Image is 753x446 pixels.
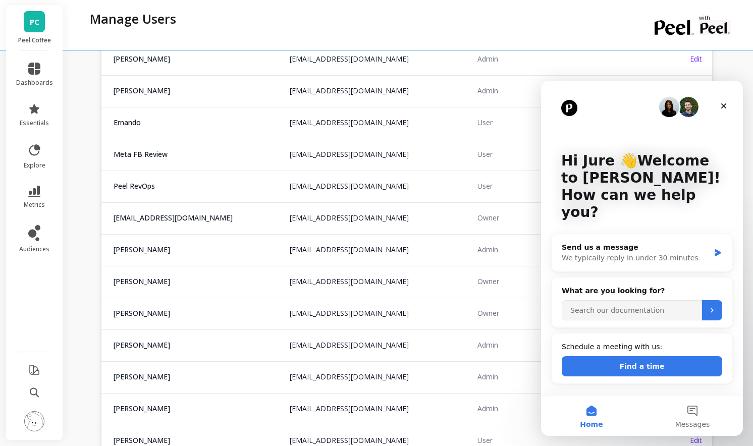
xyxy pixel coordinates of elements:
[290,340,409,350] a: [EMAIL_ADDRESS][DOMAIN_NAME]
[290,404,409,413] a: [EMAIL_ADDRESS][DOMAIN_NAME]
[290,245,409,254] a: [EMAIL_ADDRESS][DOMAIN_NAME]
[699,20,731,35] img: partner logo
[114,276,278,287] span: [PERSON_NAME]
[471,361,652,392] td: Admin
[690,435,702,445] span: Edit
[114,245,278,255] span: [PERSON_NAME]
[114,308,278,318] span: [PERSON_NAME]
[471,202,652,233] td: Owner
[114,213,278,223] span: [EMAIL_ADDRESS][DOMAIN_NAME]
[114,340,278,350] span: [PERSON_NAME]
[290,372,409,381] a: [EMAIL_ADDRESS][DOMAIN_NAME]
[290,276,409,286] a: [EMAIL_ADDRESS][DOMAIN_NAME]
[471,393,652,424] td: Admin
[114,372,278,382] span: [PERSON_NAME]
[290,86,409,95] a: [EMAIL_ADDRESS][DOMAIN_NAME]
[690,54,702,64] span: Edit
[20,119,49,127] span: essentials
[16,79,53,87] span: dashboards
[19,245,49,253] span: audiences
[114,118,278,128] span: Ernando
[541,81,743,436] iframe: Intercom live chat
[24,411,44,431] img: profile picture
[471,298,652,328] td: Owner
[30,16,39,28] span: PC
[290,181,409,191] a: [EMAIL_ADDRESS][DOMAIN_NAME]
[471,171,652,201] td: User
[114,86,278,96] span: [PERSON_NAME]
[290,118,409,127] a: [EMAIL_ADDRESS][DOMAIN_NAME]
[24,161,45,170] span: explore
[471,139,652,170] td: User
[471,107,652,138] td: User
[114,404,278,414] span: [PERSON_NAME]
[114,181,278,191] span: Peel RevOps
[24,201,45,209] span: metrics
[471,43,652,74] td: Admin
[114,149,278,159] span: Meta FB Review
[290,149,409,159] a: [EMAIL_ADDRESS][DOMAIN_NAME]
[471,75,652,106] td: Admin
[114,54,278,64] span: [PERSON_NAME]
[290,54,409,64] a: [EMAIL_ADDRESS][DOMAIN_NAME]
[16,36,53,44] p: Peel Coffee
[114,435,278,445] span: [PERSON_NAME]
[699,15,731,20] p: with
[90,10,176,27] p: Manage Users
[290,213,409,222] a: [EMAIL_ADDRESS][DOMAIN_NAME]
[471,266,652,297] td: Owner
[471,234,652,265] td: Admin
[471,329,652,360] td: Admin
[290,435,409,445] a: [EMAIL_ADDRESS][DOMAIN_NAME]
[290,308,409,318] a: [EMAIL_ADDRESS][DOMAIN_NAME]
